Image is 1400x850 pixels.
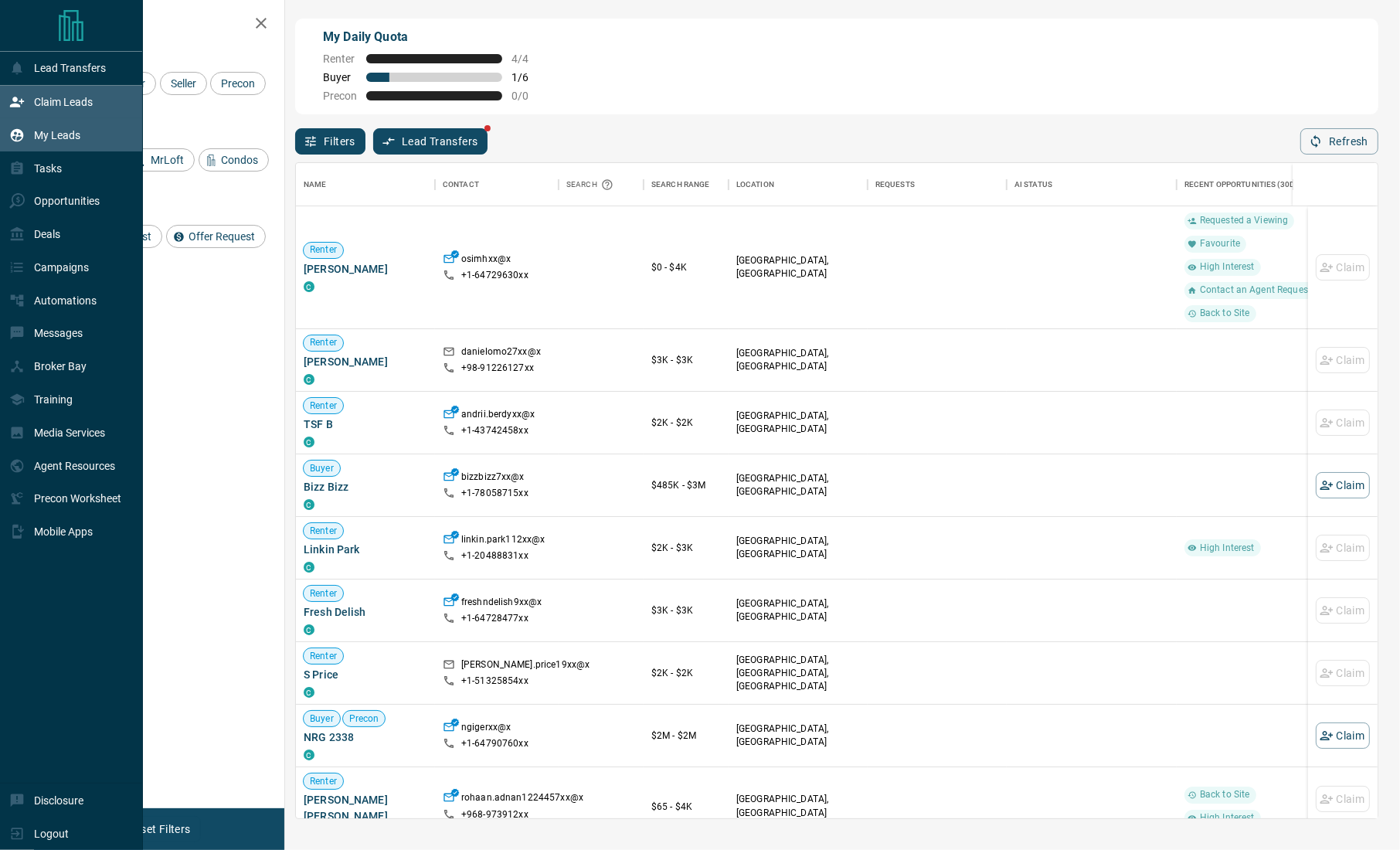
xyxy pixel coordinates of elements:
[216,77,260,90] span: Precon
[304,792,427,823] span: [PERSON_NAME] [PERSON_NAME]
[145,154,189,166] span: MrLoft
[461,596,542,612] p: freshndelish9xx@x
[304,604,427,620] span: Fresh Delish
[461,791,583,807] p: rohaan.adnan1224457xx@x
[1194,284,1317,297] span: Contact an Agent Request
[566,163,617,206] div: Search
[1194,788,1256,801] span: Back to Site
[160,72,207,95] div: Seller
[117,816,200,842] button: Reset Filters
[443,163,479,206] div: Contact
[736,793,860,819] p: [GEOGRAPHIC_DATA], [GEOGRAPHIC_DATA]
[461,345,541,362] p: danielomo27xx@x
[210,72,266,95] div: Precon
[304,667,427,682] span: S Price
[1194,811,1261,824] span: High Interest
[304,374,314,385] div: condos.ca
[323,28,545,46] p: My Daily Quota
[651,163,710,206] div: Search Range
[736,597,860,624] p: [GEOGRAPHIC_DATA], [GEOGRAPHIC_DATA]
[736,472,860,498] p: [GEOGRAPHIC_DATA], [GEOGRAPHIC_DATA]
[651,800,721,814] p: $65 - $4K
[304,243,343,257] span: Renter
[323,90,357,102] span: Precon
[736,410,860,436] p: [GEOGRAPHIC_DATA], [GEOGRAPHIC_DATA]
[461,253,511,269] p: osimhxx@x
[435,163,559,206] div: Contact
[461,362,534,375] p: +98- 91226127xx
[461,612,528,625] p: +1- 64728477xx
[736,722,860,749] p: [GEOGRAPHIC_DATA], [GEOGRAPHIC_DATA]
[304,587,343,600] span: Renter
[1184,163,1298,206] div: Recent Opportunities (30d)
[323,71,357,83] span: Buyer
[304,775,343,788] span: Renter
[304,729,427,745] span: NRG 2338
[461,675,528,688] p: +1- 51325854xx
[1194,260,1261,274] span: High Interest
[651,666,721,680] p: $2K - $2K
[461,808,528,821] p: +968- 973912xx
[304,624,314,635] div: condos.ca
[1316,722,1370,749] button: Claim
[461,721,511,737] p: ngigerxx@x
[1300,128,1378,155] button: Refresh
[304,479,427,495] span: Bizz Bizz
[736,654,860,693] p: [GEOGRAPHIC_DATA], [GEOGRAPHIC_DATA], [GEOGRAPHIC_DATA]
[1194,214,1294,227] span: Requested a Viewing
[651,260,721,274] p: $0 - $4K
[304,354,427,369] span: [PERSON_NAME]
[304,712,340,726] span: Buyer
[461,408,535,424] p: andrii.berdyxx@x
[304,336,343,349] span: Renter
[651,729,721,743] p: $2M - $2M
[304,437,314,447] div: condos.ca
[296,163,435,206] div: Name
[651,353,721,367] p: $3K - $3K
[461,658,590,675] p: [PERSON_NAME].price19xx@x
[49,15,269,34] h2: Filters
[461,471,525,487] p: bizzbizz7xx@x
[736,254,860,280] p: [GEOGRAPHIC_DATA], [GEOGRAPHIC_DATA]
[373,128,488,155] button: Lead Transfers
[216,154,263,166] span: Condos
[651,603,721,617] p: $3K - $3K
[304,562,314,573] div: condos.ca
[1194,542,1261,555] span: High Interest
[166,225,266,248] div: Offer Request
[304,462,340,475] span: Buyer
[511,90,545,102] span: 0 / 0
[1007,163,1177,206] div: AI Status
[304,499,314,510] div: condos.ca
[1194,307,1256,320] span: Back to Site
[295,128,365,155] button: Filters
[461,424,528,437] p: +1- 43742458xx
[461,487,528,500] p: +1- 78058715xx
[875,163,915,206] div: Requests
[1177,163,1331,206] div: Recent Opportunities (30d)
[736,163,774,206] div: Location
[736,535,860,561] p: [GEOGRAPHIC_DATA], [GEOGRAPHIC_DATA]
[323,53,357,65] span: Renter
[651,416,721,430] p: $2K - $2K
[343,712,386,726] span: Precon
[183,230,260,243] span: Offer Request
[729,163,868,206] div: Location
[461,533,545,549] p: linkin.park112xx@x
[461,737,528,750] p: +1- 64790760xx
[736,347,860,373] p: [GEOGRAPHIC_DATA], [GEOGRAPHIC_DATA]
[199,148,269,172] div: Condos
[461,269,528,282] p: +1- 64729630xx
[1316,472,1370,498] button: Claim
[304,163,327,206] div: Name
[304,416,427,432] span: TSF B
[651,478,721,492] p: $485K - $3M
[461,549,528,563] p: +1- 20488831xx
[304,750,314,760] div: condos.ca
[511,53,545,65] span: 4 / 4
[304,281,314,292] div: condos.ca
[511,71,545,83] span: 1 / 6
[128,148,195,172] div: MrLoft
[165,77,202,90] span: Seller
[304,261,427,277] span: [PERSON_NAME]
